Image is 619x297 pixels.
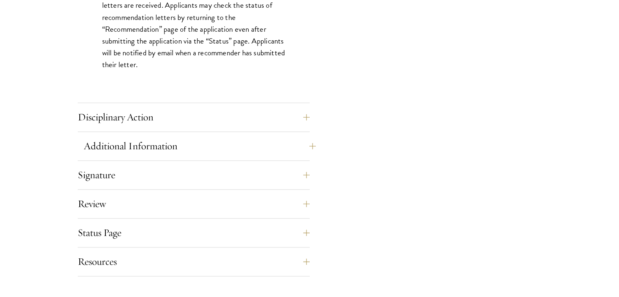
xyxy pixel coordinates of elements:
button: Status Page [78,223,310,242]
button: Review [78,194,310,214]
button: Resources [78,252,310,271]
button: Disciplinary Action [78,107,310,127]
button: Additional Information [84,136,316,156]
button: Signature [78,165,310,185]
